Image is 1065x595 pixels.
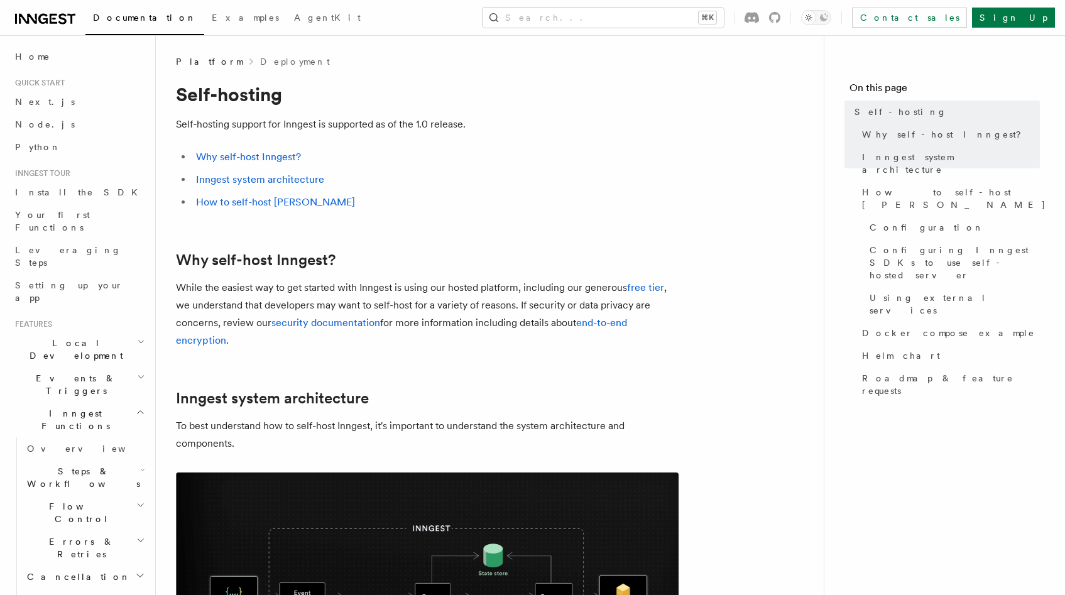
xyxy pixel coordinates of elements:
[176,55,243,68] span: Platform
[287,4,368,34] a: AgentKit
[22,437,148,460] a: Overview
[865,287,1040,322] a: Using external services
[862,327,1035,339] span: Docker compose example
[10,367,148,402] button: Events & Triggers
[260,55,330,68] a: Deployment
[857,322,1040,344] a: Docker compose example
[862,349,940,362] span: Helm chart
[862,186,1046,211] span: How to self-host [PERSON_NAME]
[22,465,140,490] span: Steps & Workflows
[15,119,75,129] span: Node.js
[10,168,70,178] span: Inngest tour
[22,495,148,530] button: Flow Control
[15,142,61,152] span: Python
[870,221,984,234] span: Configuration
[972,8,1055,28] a: Sign Up
[862,372,1040,397] span: Roadmap & feature requests
[294,13,361,23] span: AgentKit
[22,535,136,560] span: Errors & Retries
[176,251,336,269] a: Why self-host Inngest?
[870,292,1040,317] span: Using external services
[10,319,52,329] span: Features
[176,83,679,106] h1: Self-hosting
[10,239,148,274] a: Leveraging Steps
[22,500,136,525] span: Flow Control
[10,78,65,88] span: Quick start
[862,128,1030,141] span: Why self-host Inngest?
[10,204,148,239] a: Your first Functions
[10,181,148,204] a: Install the SDK
[15,187,145,197] span: Install the SDK
[204,4,287,34] a: Examples
[857,146,1040,181] a: Inngest system architecture
[176,390,369,407] a: Inngest system architecture
[15,210,90,232] span: Your first Functions
[176,116,679,133] p: Self-hosting support for Inngest is supported as of the 1.0 release.
[22,570,131,583] span: Cancellation
[862,151,1040,176] span: Inngest system architecture
[22,565,148,588] button: Cancellation
[15,50,50,63] span: Home
[85,4,204,35] a: Documentation
[857,344,1040,367] a: Helm chart
[212,13,279,23] span: Examples
[10,45,148,68] a: Home
[10,113,148,136] a: Node.js
[15,97,75,107] span: Next.js
[27,444,156,454] span: Overview
[857,181,1040,216] a: How to self-host [PERSON_NAME]
[852,8,967,28] a: Contact sales
[176,417,679,452] p: To best understand how to self-host Inngest, it's important to understand the system architecture...
[849,80,1040,101] h4: On this page
[176,279,679,349] p: While the easiest way to get started with Inngest is using our hosted platform, including our gen...
[15,245,121,268] span: Leveraging Steps
[196,196,355,208] a: How to self-host [PERSON_NAME]
[10,274,148,309] a: Setting up your app
[22,530,148,565] button: Errors & Retries
[10,332,148,367] button: Local Development
[271,317,380,329] a: security documentation
[865,216,1040,239] a: Configuration
[10,407,136,432] span: Inngest Functions
[699,11,716,24] kbd: ⌘K
[15,280,123,303] span: Setting up your app
[10,337,137,362] span: Local Development
[10,372,137,397] span: Events & Triggers
[801,10,831,25] button: Toggle dark mode
[10,402,148,437] button: Inngest Functions
[855,106,947,118] span: Self-hosting
[849,101,1040,123] a: Self-hosting
[196,151,301,163] a: Why self-host Inngest?
[196,173,324,185] a: Inngest system architecture
[870,244,1040,281] span: Configuring Inngest SDKs to use self-hosted server
[865,239,1040,287] a: Configuring Inngest SDKs to use self-hosted server
[483,8,724,28] button: Search...⌘K
[857,123,1040,146] a: Why self-host Inngest?
[10,136,148,158] a: Python
[627,281,664,293] a: free tier
[10,90,148,113] a: Next.js
[22,460,148,495] button: Steps & Workflows
[93,13,197,23] span: Documentation
[857,367,1040,402] a: Roadmap & feature requests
